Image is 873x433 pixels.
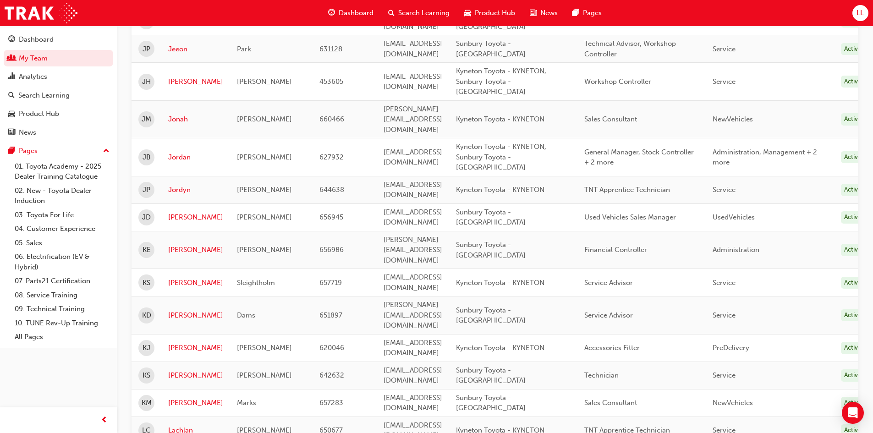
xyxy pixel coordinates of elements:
span: guage-icon [8,36,15,44]
span: KM [142,398,152,408]
span: Technical Advisor, Workshop Controller [584,39,676,58]
span: KS [143,370,150,381]
span: [PERSON_NAME] [237,186,292,194]
span: chart-icon [8,73,15,81]
div: Active [841,76,865,88]
a: 10. TUNE Rev-Up Training [11,316,113,330]
span: Service Advisor [584,311,633,319]
span: 642632 [319,371,344,379]
span: Kyneton Toyota - KYNETON, Sunbury Toyota - [GEOGRAPHIC_DATA] [456,143,546,171]
div: Active [841,309,865,322]
span: 657719 [319,279,342,287]
a: Search Learning [4,87,113,104]
span: Sunbury Toyota - [GEOGRAPHIC_DATA] [456,394,526,412]
span: Sunbury Toyota - [GEOGRAPHIC_DATA] [456,241,526,259]
span: Sunbury Toyota - [GEOGRAPHIC_DATA] [456,366,526,385]
span: Dams [237,311,255,319]
div: Active [841,211,865,224]
span: [EMAIL_ADDRESS][DOMAIN_NAME] [384,181,442,199]
span: Financial Controller [584,246,647,254]
span: people-icon [8,55,15,63]
span: [PERSON_NAME] [237,246,292,254]
span: Park [237,45,251,53]
span: PreDelivery [713,344,749,352]
span: news-icon [530,7,537,19]
a: [PERSON_NAME] [168,370,223,381]
span: JP [143,44,150,55]
span: [EMAIL_ADDRESS][DOMAIN_NAME] [384,39,442,58]
div: Active [841,113,865,126]
span: prev-icon [101,415,108,426]
span: [EMAIL_ADDRESS][DOMAIN_NAME] [384,394,442,412]
span: [EMAIL_ADDRESS][DOMAIN_NAME] [384,148,442,167]
span: search-icon [388,7,395,19]
span: 631128 [319,45,342,53]
div: Active [841,342,865,354]
span: guage-icon [328,7,335,19]
div: Active [841,184,865,196]
span: news-icon [8,129,15,137]
a: guage-iconDashboard [321,4,381,22]
span: [EMAIL_ADDRESS][DOMAIN_NAME] [384,72,442,91]
span: Accessories Fitter [584,344,640,352]
span: Product Hub [475,8,515,18]
a: [PERSON_NAME] [168,77,223,87]
a: news-iconNews [522,4,565,22]
span: [PERSON_NAME][EMAIL_ADDRESS][DOMAIN_NAME] [384,105,442,134]
a: Analytics [4,68,113,85]
span: Service [713,45,736,53]
span: KD [142,310,151,321]
span: Dashboard [339,8,373,18]
span: 620046 [319,344,344,352]
a: 08. Service Training [11,288,113,302]
span: [PERSON_NAME] [237,77,292,86]
span: JP [143,185,150,195]
span: JH [142,77,151,87]
span: General Manager, Stock Controller + 2 more [584,148,694,167]
span: Administration, Management + 2 more [713,148,817,167]
span: 627932 [319,153,344,161]
div: Active [841,397,865,409]
span: Kyneton Toyota - KYNETON, Sunbury Toyota - [GEOGRAPHIC_DATA] [456,67,546,96]
span: Workshop Controller [584,77,651,86]
span: 660466 [319,115,344,123]
div: Active [841,43,865,55]
div: Dashboard [19,34,54,45]
a: Product Hub [4,105,113,122]
span: [EMAIL_ADDRESS][DOMAIN_NAME] [384,12,442,31]
a: Jeeon [168,44,223,55]
a: Dashboard [4,31,113,48]
span: JB [143,152,151,163]
span: 453605 [319,77,343,86]
span: 656986 [319,246,344,254]
button: LL [852,5,868,21]
span: [EMAIL_ADDRESS][DOMAIN_NAME] [384,339,442,357]
a: Trak [5,3,77,23]
span: Technician [584,371,619,379]
span: KE [143,245,151,255]
a: 02. New - Toyota Dealer Induction [11,184,113,208]
a: search-iconSearch Learning [381,4,457,22]
div: Pages [19,146,38,156]
span: [PERSON_NAME][EMAIL_ADDRESS][DOMAIN_NAME] [384,301,442,329]
span: search-icon [8,92,15,100]
a: Jordyn [168,185,223,195]
span: Kyneton Toyota - KYNETON [456,186,544,194]
a: car-iconProduct Hub [457,4,522,22]
button: DashboardMy TeamAnalyticsSearch LearningProduct HubNews [4,29,113,143]
span: NewVehicles [713,399,753,407]
span: Service [713,186,736,194]
a: Jordan [168,152,223,163]
a: [PERSON_NAME] [168,310,223,321]
a: 03. Toyota For Life [11,208,113,222]
div: News [19,127,36,138]
span: Service [713,77,736,86]
span: Kyneton Toyota - KYNETON [456,279,544,287]
span: Used Vehicles Sales Manager [584,213,676,221]
span: JD [142,212,151,223]
span: Service [713,371,736,379]
a: My Team [4,50,113,67]
span: Sales Consultant [584,399,637,407]
span: 644638 [319,186,344,194]
a: Jonah [168,114,223,125]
